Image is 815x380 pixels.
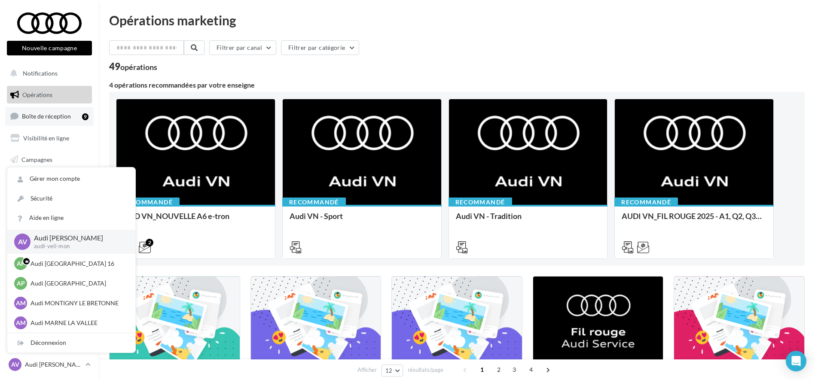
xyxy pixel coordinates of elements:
[5,151,94,169] a: Campagnes
[290,212,434,229] div: Audi VN - Sport
[109,14,805,27] div: Opérations marketing
[507,363,521,377] span: 3
[34,233,122,243] p: Audi [PERSON_NAME]
[385,367,393,374] span: 12
[21,155,52,163] span: Campagnes
[31,279,125,288] p: Audi [GEOGRAPHIC_DATA]
[786,351,806,371] div: Open Intercom Messenger
[449,198,512,207] div: Recommandé
[16,299,26,307] span: AM
[116,198,180,207] div: Recommandé
[31,259,125,268] p: Audi [GEOGRAPHIC_DATA] 16
[17,279,25,288] span: AP
[16,319,26,327] span: AM
[382,365,403,377] button: 12
[7,41,92,55] button: Nouvelle campagne
[5,129,94,147] a: Visibilité en ligne
[524,363,538,377] span: 4
[22,112,71,120] span: Boîte de réception
[23,134,69,142] span: Visibilité en ligne
[7,189,135,208] a: Sécurité
[7,333,135,353] div: Déconnexion
[7,169,135,188] a: Gérer mon compte
[18,237,27,246] span: AV
[5,107,94,125] a: Boîte de réception9
[5,172,94,190] a: Médiathèque
[25,360,82,369] p: Audi [PERSON_NAME]
[622,212,766,229] div: AUDI VN_FIL ROUGE 2025 - A1, Q2, Q3, Q5 et Q4 e-tron
[11,360,19,369] span: AV
[109,82,805,88] div: 4 opérations recommandées par votre enseigne
[5,64,90,82] button: Notifications
[5,193,94,219] a: PLV et print personnalisable
[34,243,122,250] p: audi-veli-mon
[7,208,135,228] a: Aide en ligne
[614,198,678,207] div: Recommandé
[282,198,346,207] div: Recommandé
[5,86,94,104] a: Opérations
[281,40,359,55] button: Filtrer par catégorie
[31,299,125,307] p: Audi MONTIGNY LE BRETONNE
[7,356,92,373] a: AV Audi [PERSON_NAME]
[123,212,268,229] div: AUD VN_NOUVELLE A6 e-tron
[22,91,52,98] span: Opérations
[23,70,58,77] span: Notifications
[82,113,89,120] div: 9
[146,239,153,246] div: 2
[357,366,377,374] span: Afficher
[492,363,506,377] span: 2
[456,212,601,229] div: Audi VN - Tradition
[408,366,443,374] span: résultats/page
[17,259,25,268] span: AP
[475,363,489,377] span: 1
[31,319,125,327] p: Audi MARNE LA VALLEE
[120,63,157,71] div: opérations
[109,62,157,71] div: 49
[209,40,276,55] button: Filtrer par canal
